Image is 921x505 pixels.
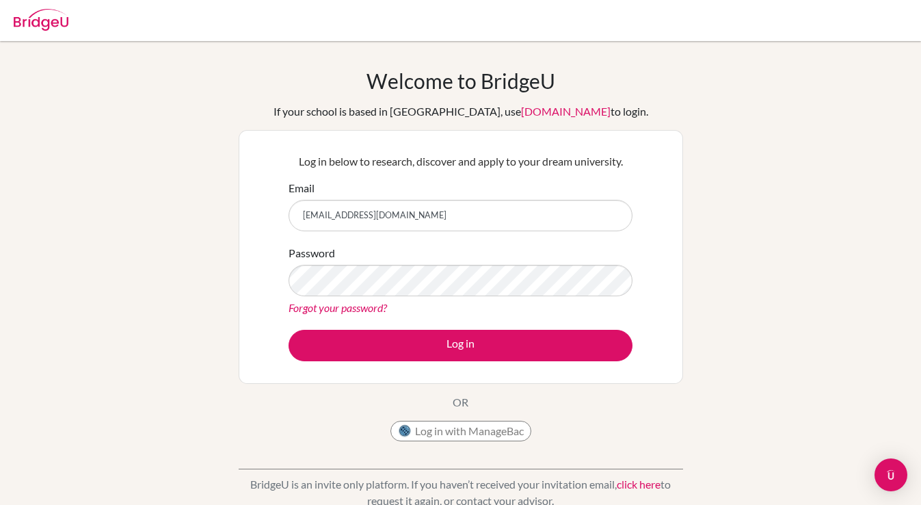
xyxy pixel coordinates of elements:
[289,153,632,170] p: Log in below to research, discover and apply to your dream university.
[273,103,648,120] div: If your school is based in [GEOGRAPHIC_DATA], use to login.
[14,9,68,31] img: Bridge-U
[289,330,632,361] button: Log in
[366,68,555,93] h1: Welcome to BridgeU
[453,394,468,411] p: OR
[617,478,660,491] a: click here
[875,458,907,491] div: Open Intercom Messenger
[289,180,315,196] label: Email
[390,421,531,441] button: Log in with ManageBac
[289,245,335,261] label: Password
[521,105,611,118] a: [DOMAIN_NAME]
[289,301,387,314] a: Forgot your password?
